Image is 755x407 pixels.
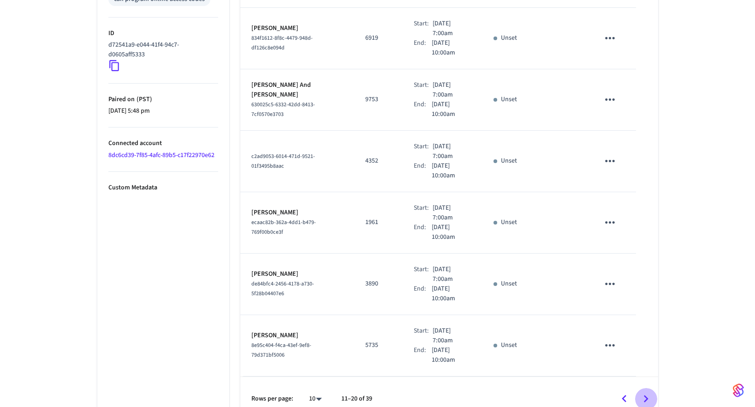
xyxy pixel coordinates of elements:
div: Start: [414,80,433,100]
p: [DATE] 10:00am [432,100,471,119]
p: [DATE] 7:00am [433,203,471,223]
p: [PERSON_NAME] And [PERSON_NAME] [251,80,343,100]
p: Unset [501,95,517,104]
span: 630025c5-6332-42dd-8413-7cf0570e3703 [251,101,315,118]
p: 11–20 of 39 [341,394,372,404]
p: d72541a9-e044-41f4-94c7-d0605aff5333 [108,40,214,60]
p: [DATE] 10:00am [432,223,471,242]
div: Start: [414,265,433,284]
p: [DATE] 7:00am [433,326,471,346]
p: Paired on [108,95,218,104]
img: SeamLogoGradient.69752ec5.svg [733,383,744,398]
p: [PERSON_NAME] [251,208,343,218]
p: [PERSON_NAME] [251,24,343,33]
p: Custom Metadata [108,183,218,193]
p: Connected account [108,139,218,148]
div: End: [414,161,432,181]
span: 834f1612-8f8c-4479-948d-df126c8e094d [251,34,313,52]
p: Unset [501,156,517,166]
span: de84bfc4-2456-4178-a730-5f28b04407e6 [251,280,314,298]
div: End: [414,346,432,365]
div: End: [414,100,432,119]
p: Unset [501,340,517,350]
p: [DATE] 10:00am [432,284,471,304]
div: Start: [414,142,433,161]
p: 6919 [365,33,392,43]
p: [DATE] 7:00am [433,265,471,284]
p: [DATE] 7:00am [433,142,471,161]
a: 8dc6cd39-7f85-4afc-89b5-c17f22970e62 [108,151,214,160]
span: ( PST ) [135,95,152,104]
p: [DATE] 5:48 pm [108,106,218,116]
p: 5735 [365,340,392,350]
div: End: [414,223,432,242]
span: ecaac82b-362a-4dd1-b479-769f00b0ce3f [251,219,316,236]
div: End: [414,38,432,58]
p: 4352 [365,156,392,166]
div: Start: [414,19,433,38]
div: Start: [414,203,433,223]
p: [DATE] 10:00am [432,346,471,365]
span: c2ad9053-6014-471d-9521-01f3495b8aac [251,152,315,170]
div: End: [414,284,432,304]
p: 9753 [365,95,392,104]
p: [DATE] 10:00am [432,38,471,58]
div: 10 [304,392,327,406]
p: Unset [501,218,517,227]
span: 8e95c404-f4ca-43ef-9ef8-79d371bf5006 [251,341,311,359]
p: [DATE] 10:00am [432,161,471,181]
p: Unset [501,279,517,289]
p: [DATE] 7:00am [433,80,471,100]
p: [PERSON_NAME] [251,331,343,340]
p: ID [108,29,218,38]
div: Start: [414,326,433,346]
p: [DATE] 7:00am [433,19,471,38]
p: [PERSON_NAME] [251,269,343,279]
p: 1961 [365,218,392,227]
p: 3890 [365,279,392,289]
p: Unset [501,33,517,43]
p: Rows per page: [251,394,293,404]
